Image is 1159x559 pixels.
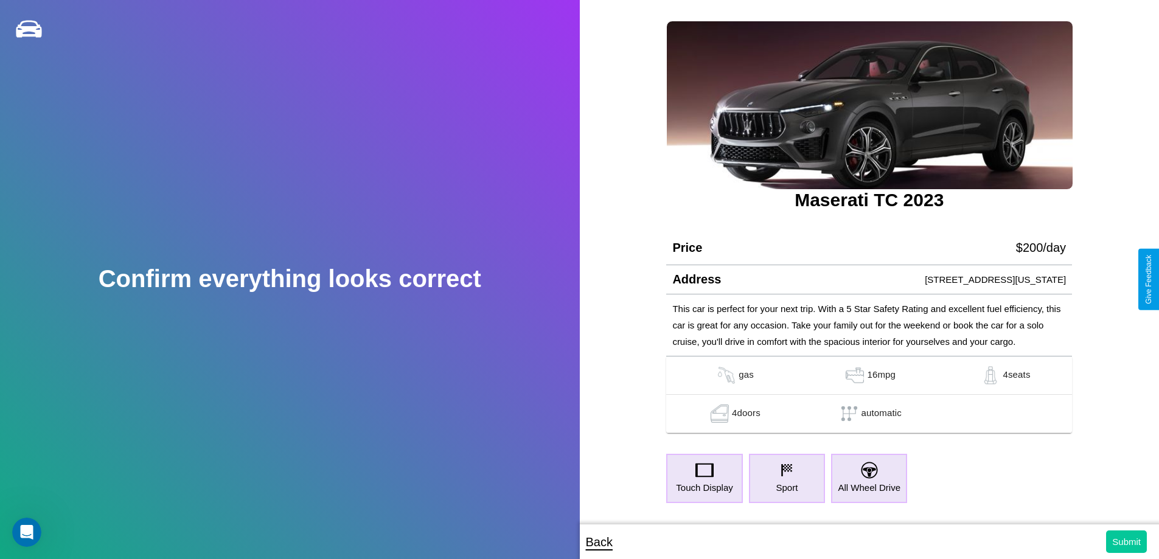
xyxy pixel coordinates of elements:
h2: Confirm everything looks correct [99,265,481,293]
img: gas [843,366,867,384]
h4: Price [672,241,702,255]
p: 4 seats [1003,366,1030,384]
img: gas [708,404,732,423]
button: Submit [1106,530,1147,553]
p: gas [739,366,754,384]
iframe: Intercom live chat [12,518,41,547]
p: $ 200 /day [1016,237,1066,259]
h4: Address [672,273,721,286]
p: This car is perfect for your next trip. With a 5 Star Safety Rating and excellent fuel efficiency... [672,300,1066,350]
p: automatic [861,404,902,423]
img: gas [714,366,739,384]
div: Give Feedback [1144,255,1153,304]
p: Touch Display [676,479,733,496]
p: 4 doors [732,404,760,423]
p: Sport [776,479,798,496]
p: 16 mpg [867,366,896,384]
table: simple table [666,356,1072,433]
p: [STREET_ADDRESS][US_STATE] [925,271,1066,288]
img: gas [978,366,1003,384]
h3: Maserati TC 2023 [666,190,1072,210]
p: Back [586,531,613,553]
p: All Wheel Drive [838,479,900,496]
